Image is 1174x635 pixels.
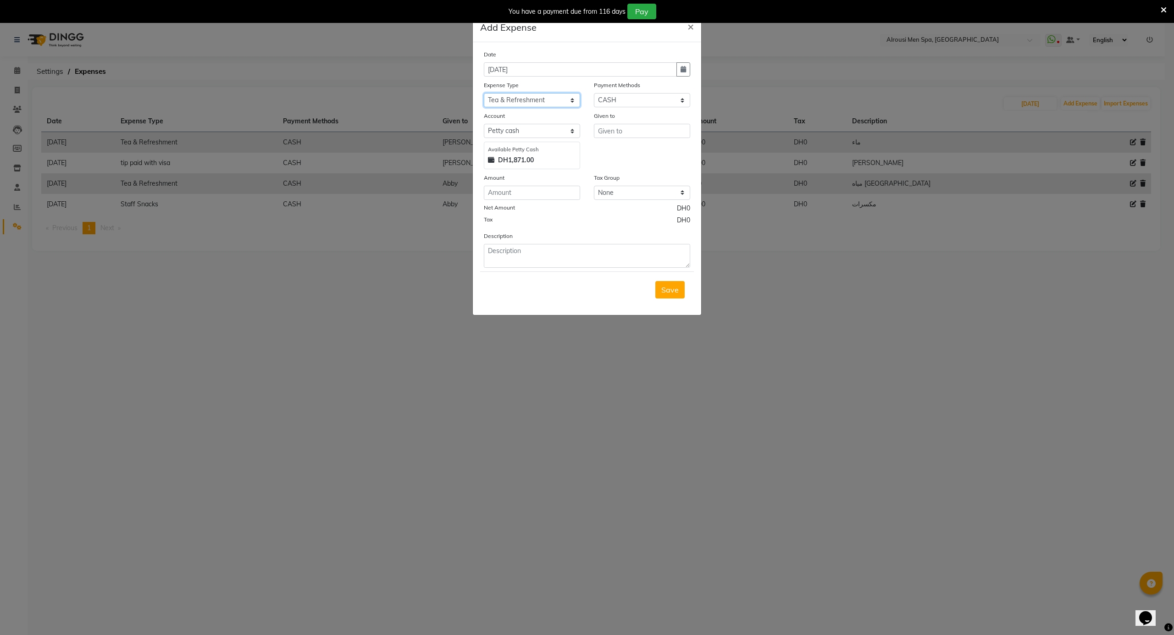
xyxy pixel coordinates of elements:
[480,21,537,34] h5: Add Expense
[484,232,513,240] label: Description
[484,204,515,212] label: Net Amount
[594,81,640,89] label: Payment Methods
[484,112,505,120] label: Account
[484,81,519,89] label: Expense Type
[680,13,701,39] button: Close
[655,281,685,298] button: Save
[484,50,496,59] label: Date
[594,124,690,138] input: Given to
[687,19,694,33] span: ×
[498,155,534,165] strong: DH1,871.00
[1135,598,1165,626] iframe: chat widget
[627,4,656,19] button: Pay
[594,174,620,182] label: Tax Group
[484,174,504,182] label: Amount
[677,204,690,215] span: DH0
[509,7,626,17] div: You have a payment due from 116 days
[661,285,679,294] span: Save
[594,112,615,120] label: Given to
[488,146,576,154] div: Available Petty Cash
[677,215,690,227] span: DH0
[484,186,580,200] input: Amount
[484,215,493,224] label: Tax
